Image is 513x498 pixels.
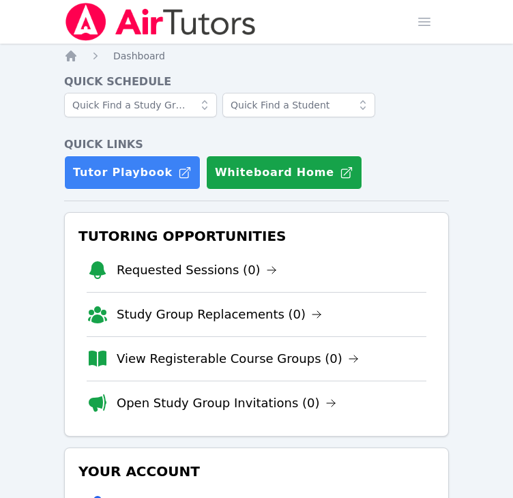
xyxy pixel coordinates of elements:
a: Dashboard [113,49,165,63]
h3: Tutoring Opportunities [76,224,437,248]
a: Open Study Group Invitations (0) [117,394,336,413]
h4: Quick Schedule [64,74,449,90]
button: Whiteboard Home [206,156,362,190]
img: Air Tutors [64,3,257,41]
a: Tutor Playbook [64,156,201,190]
a: Requested Sessions (0) [117,261,277,280]
h3: Your Account [76,459,437,484]
nav: Breadcrumb [64,49,449,63]
input: Quick Find a Student [222,93,375,117]
h4: Quick Links [64,136,449,153]
a: View Registerable Course Groups (0) [117,349,359,368]
span: Dashboard [113,50,165,61]
input: Quick Find a Study Group [64,93,217,117]
a: Study Group Replacements (0) [117,305,322,324]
